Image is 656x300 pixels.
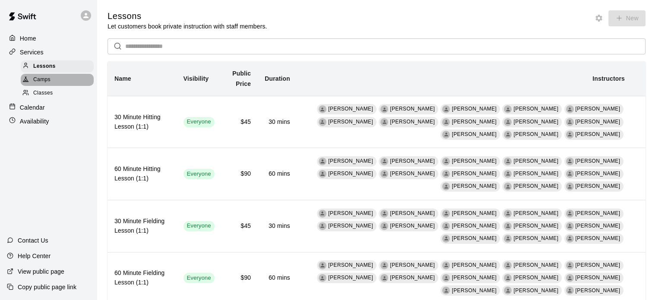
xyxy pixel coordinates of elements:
[380,170,388,178] div: Ben Jarboe
[265,117,290,127] h6: 30 mins
[504,131,512,139] div: Matt Skiba
[390,210,435,216] span: [PERSON_NAME]
[452,235,497,241] span: [PERSON_NAME]
[442,222,450,230] div: Zach Hecker
[33,89,53,98] span: Classes
[328,171,373,177] span: [PERSON_NAME]
[319,170,326,178] div: Sean Quinn
[265,75,290,82] b: Duration
[504,118,512,126] div: Derek Peterson
[114,268,170,287] h6: 60 Minute Fielding Lesson (1:1)
[184,169,215,179] div: This service is visible to all of your customers
[566,170,574,178] div: Lacey Forster
[576,210,621,216] span: [PERSON_NAME]
[20,117,49,126] p: Availability
[380,262,388,269] div: Hector Nelo
[184,117,215,127] div: This service is visible to all of your customers
[319,222,326,230] div: Sean Quinn
[513,131,558,137] span: [PERSON_NAME]
[184,75,209,82] b: Visibility
[328,158,373,164] span: [PERSON_NAME]
[513,287,558,294] span: [PERSON_NAME]
[442,131,450,139] div: Layla Burczak
[21,60,94,73] div: Lessons
[380,105,388,113] div: Hector Nelo
[7,46,90,59] a: Services
[452,131,497,137] span: [PERSON_NAME]
[33,76,51,84] span: Camps
[442,105,450,113] div: Jake Moon
[566,105,574,113] div: Mike Held
[504,287,512,294] div: Matt Skiba
[184,118,215,126] span: Everyone
[21,73,97,86] a: Camps
[442,274,450,282] div: Zach Hecker
[184,274,215,282] span: Everyone
[380,210,388,218] div: Hector Nelo
[452,183,497,189] span: [PERSON_NAME]
[114,164,170,183] h6: 60 Minute Hitting Lesson (1:1)
[576,287,621,294] span: [PERSON_NAME]
[566,235,574,243] div: Ben Matthews
[21,74,94,86] div: Camps
[108,10,267,22] h5: Lessons
[114,75,131,82] b: Name
[265,169,290,179] h6: 60 mins
[380,158,388,165] div: Hector Nelo
[7,115,90,128] a: Availability
[328,210,373,216] span: [PERSON_NAME]
[576,223,621,229] span: [PERSON_NAME]
[319,262,326,269] div: Alec Grosser
[228,221,251,231] h6: $45
[390,275,435,281] span: [PERSON_NAME]
[390,223,435,229] span: [PERSON_NAME]
[442,118,450,126] div: Zach Hecker
[513,183,558,189] span: [PERSON_NAME]
[452,275,497,281] span: [PERSON_NAME]
[442,210,450,218] div: Jake Moon
[452,287,497,294] span: [PERSON_NAME]
[319,158,326,165] div: Alec Grosser
[452,262,497,268] span: [PERSON_NAME]
[513,171,558,177] span: [PERSON_NAME]
[328,223,373,229] span: [PERSON_NAME]
[390,171,435,177] span: [PERSON_NAME]
[566,287,574,294] div: Ben Matthews
[18,252,51,260] p: Help Center
[328,106,373,112] span: [PERSON_NAME]
[21,60,97,73] a: Lessons
[18,267,64,276] p: View public page
[380,274,388,282] div: Ben Jarboe
[265,273,290,283] h6: 60 mins
[390,106,435,112] span: [PERSON_NAME]
[576,275,621,281] span: [PERSON_NAME]
[513,223,558,229] span: [PERSON_NAME]
[20,103,45,112] p: Calendar
[232,70,251,87] b: Public Price
[18,283,76,291] p: Copy public page link
[452,158,497,164] span: [PERSON_NAME]
[390,119,435,125] span: [PERSON_NAME]
[452,210,497,216] span: [PERSON_NAME]
[184,273,215,283] div: This service is visible to all of your customers
[380,118,388,126] div: Ben Jarboe
[566,118,574,126] div: Lacey Forster
[265,221,290,231] h6: 30 mins
[566,274,574,282] div: Lacey Forster
[566,262,574,269] div: Mike Held
[513,119,558,125] span: [PERSON_NAME]
[20,48,44,57] p: Services
[390,158,435,164] span: [PERSON_NAME]
[452,171,497,177] span: [PERSON_NAME]
[504,105,512,113] div: Jake Sandridge
[513,158,558,164] span: [PERSON_NAME]
[504,210,512,218] div: Jake Sandridge
[576,158,621,164] span: [PERSON_NAME]
[504,262,512,269] div: Jake Sandridge
[7,101,90,114] a: Calendar
[566,131,574,139] div: Ben Matthews
[452,223,497,229] span: [PERSON_NAME]
[576,235,621,241] span: [PERSON_NAME]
